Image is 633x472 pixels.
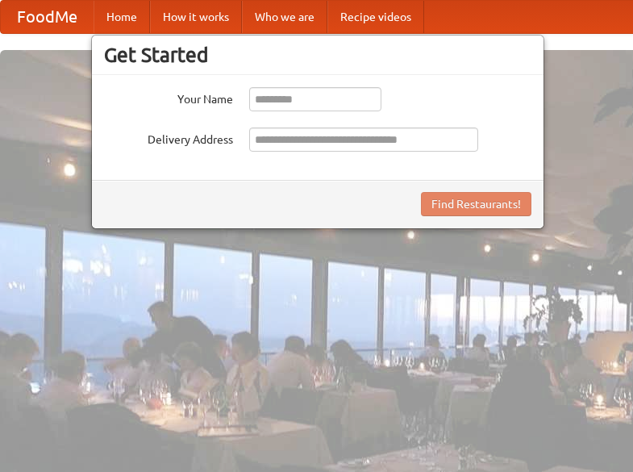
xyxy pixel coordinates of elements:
[1,1,94,33] a: FoodMe
[421,192,531,216] button: Find Restaurants!
[327,1,424,33] a: Recipe videos
[242,1,327,33] a: Who we are
[150,1,242,33] a: How it works
[104,43,531,67] h3: Get Started
[94,1,150,33] a: Home
[104,127,233,148] label: Delivery Address
[104,87,233,107] label: Your Name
